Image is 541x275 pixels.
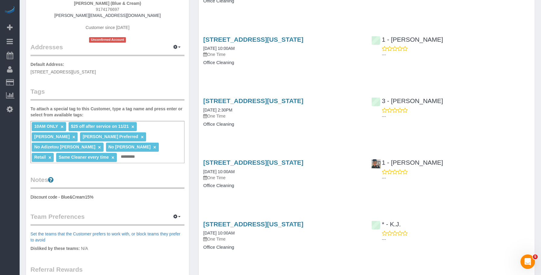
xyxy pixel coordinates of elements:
[203,36,303,43] a: [STREET_ADDRESS][US_STATE]
[203,236,362,242] p: One Time
[54,13,161,18] a: [PERSON_NAME][EMAIL_ADDRESS][DOMAIN_NAME]
[30,175,184,189] legend: Notes
[30,61,64,67] label: Default Address:
[203,183,362,188] h4: Office Cleaning
[520,254,535,269] iframe: Intercom live chat
[96,7,119,12] span: 9174176697
[203,51,362,57] p: One Time
[89,37,126,42] span: Unconfirmed Account
[382,52,530,58] p: ---
[83,134,138,139] span: [PERSON_NAME] Preferred
[111,155,114,160] a: ×
[203,108,232,112] a: [DATE] 2:30PM
[72,134,75,140] a: ×
[382,175,530,181] p: ---
[153,145,156,150] a: ×
[382,236,530,242] p: ---
[372,159,381,168] img: 1 - Marlenyn Robles
[203,221,303,228] a: [STREET_ADDRESS][US_STATE]
[81,246,88,251] span: N/A
[382,113,530,119] p: ---
[371,159,443,166] a: 1 - [PERSON_NAME]
[203,169,235,174] a: [DATE] 10:00AM
[108,144,151,149] span: No [PERSON_NAME]
[98,145,101,150] a: ×
[4,6,16,15] img: Automaid Logo
[203,122,362,127] h4: Office Cleaning
[30,194,184,200] pre: Discount code - Blue&Cream15%
[48,155,51,160] a: ×
[203,113,362,119] p: One Time
[34,124,58,129] span: 10AM ONLY
[203,245,362,250] h4: Office Cleaning
[203,97,303,104] a: [STREET_ADDRESS][US_STATE]
[86,25,130,30] span: Customer since [DATE]
[34,155,46,160] span: Retail
[203,60,362,65] h4: Office Cleaning
[34,134,69,139] span: [PERSON_NAME]
[371,221,401,228] a: * - K.J.
[203,231,235,235] a: [DATE] 10:00AM
[203,46,235,51] a: [DATE] 10:00AM
[30,231,180,242] a: Set the teams that the Customer prefers to work with, or block teams they prefer to avoid
[30,245,80,251] label: Disliked by these teams:
[141,134,143,140] a: ×
[30,106,184,118] label: To attach a special tag to this Customer, type a tag name and press enter or select from availabl...
[30,70,96,74] span: [STREET_ADDRESS][US_STATE]
[74,1,141,6] strong: [PERSON_NAME] (Blue & Cream)
[203,159,303,166] a: [STREET_ADDRESS][US_STATE]
[30,87,184,101] legend: Tags
[533,254,538,259] span: 5
[131,124,134,129] a: ×
[203,175,362,181] p: One Time
[59,155,109,160] span: Same Cleaner every time
[34,144,95,149] span: No Adizetou [PERSON_NAME]
[61,124,63,129] a: ×
[371,97,443,104] a: 3 - [PERSON_NAME]
[30,212,184,226] legend: Team Preferences
[371,36,443,43] a: 1 - [PERSON_NAME]
[71,124,129,129] span: $25 off after service on 11/21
